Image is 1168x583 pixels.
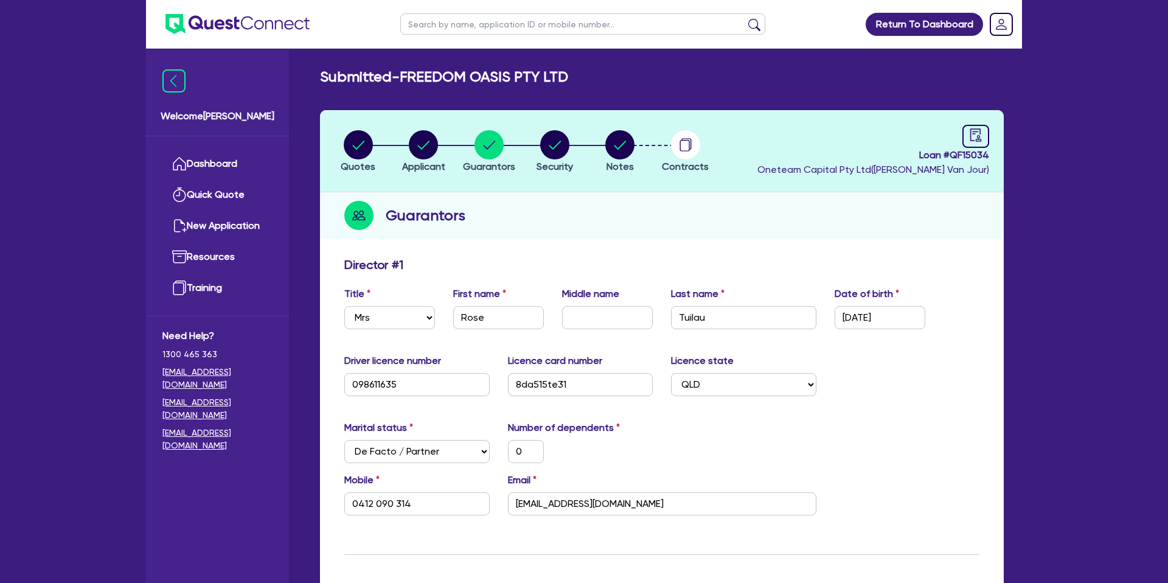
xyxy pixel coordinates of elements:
[162,396,273,422] a: [EMAIL_ADDRESS][DOMAIN_NAME]
[320,68,568,86] h2: Submitted - FREEDOM OASIS PTY LTD
[661,130,709,175] button: Contracts
[344,201,374,230] img: step-icon
[172,250,187,264] img: resources
[162,211,273,242] a: New Application
[340,130,376,175] button: Quotes
[162,148,273,180] a: Dashboard
[162,427,273,452] a: [EMAIL_ADDRESS][DOMAIN_NAME]
[835,306,925,329] input: DD / MM / YYYY
[671,354,734,368] label: Licence state
[662,161,709,172] span: Contracts
[344,473,380,487] label: Mobile
[962,125,989,148] a: audit
[671,287,725,301] label: Last name
[161,109,274,124] span: Welcome [PERSON_NAME]
[757,148,989,162] span: Loan # QF15034
[344,421,413,435] label: Marital status
[400,13,765,35] input: Search by name, application ID or mobile number...
[866,13,983,36] a: Return To Dashboard
[172,218,187,233] img: new-application
[835,287,899,301] label: Date of birth
[162,242,273,273] a: Resources
[172,187,187,202] img: quick-quote
[172,281,187,295] img: training
[162,366,273,391] a: [EMAIL_ADDRESS][DOMAIN_NAME]
[386,204,465,226] h2: Guarantors
[536,130,574,175] button: Security
[537,161,573,172] span: Security
[162,180,273,211] a: Quick Quote
[402,161,445,172] span: Applicant
[508,421,620,435] label: Number of dependents
[463,161,515,172] span: Guarantors
[341,161,375,172] span: Quotes
[162,273,273,304] a: Training
[344,287,370,301] label: Title
[344,257,403,272] h3: Director # 1
[607,161,634,172] span: Notes
[162,348,273,361] span: 1300 465 363
[985,9,1017,40] a: Dropdown toggle
[508,473,537,487] label: Email
[969,128,982,142] span: audit
[562,287,619,301] label: Middle name
[162,329,273,343] span: Need Help?
[401,130,446,175] button: Applicant
[165,14,310,34] img: quest-connect-logo-blue
[605,130,635,175] button: Notes
[162,69,186,93] img: icon-menu-close
[757,164,989,175] span: Oneteam Capital Pty Ltd ( [PERSON_NAME] Van Jour )
[344,354,441,368] label: Driver licence number
[453,287,506,301] label: First name
[462,130,516,175] button: Guarantors
[508,354,602,368] label: Licence card number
